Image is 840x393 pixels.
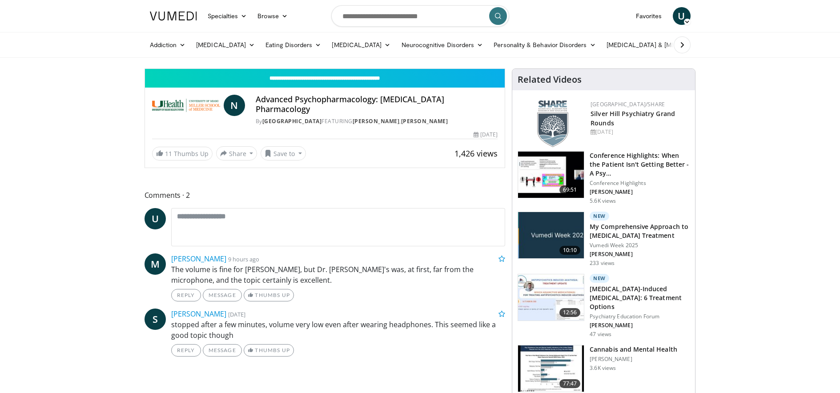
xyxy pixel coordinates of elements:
a: Reply [171,344,201,357]
a: [PERSON_NAME] [171,254,226,264]
p: Psychiatry Education Forum [590,313,690,320]
img: VuMedi Logo [150,12,197,20]
a: M [145,253,166,275]
h3: My Comprehensive Approach to [MEDICAL_DATA] Treatment [590,222,690,240]
h3: Conference Highlights: When the Patient Isn't Getting Better - A Psy… [590,151,690,178]
a: [PERSON_NAME] [353,117,400,125]
h3: Cannabis and Mental Health [590,345,677,354]
p: [PERSON_NAME] [590,356,677,363]
h4: Related Videos [518,74,582,85]
a: 69:51 Conference Highlights: When the Patient Isn't Getting Better - A Psy… Conference Highlights... [518,151,690,205]
a: [PERSON_NAME] [401,117,448,125]
p: 5.6K views [590,197,616,205]
img: acc69c91-7912-4bad-b845-5f898388c7b9.150x105_q85_crop-smart_upscale.jpg [518,274,584,321]
p: 47 views [590,331,611,338]
a: 77:47 Cannabis and Mental Health [PERSON_NAME] 3.6K views [518,345,690,392]
div: By FEATURING , [256,117,498,125]
span: 1,426 views [454,148,498,159]
a: Eating Disorders [260,36,326,54]
a: [PERSON_NAME] [171,309,226,319]
a: 10:10 New My Comprehensive Approach to [MEDICAL_DATA] Treatment Vumedi Week 2025 [PERSON_NAME] 23... [518,212,690,267]
p: [PERSON_NAME] [590,251,690,258]
p: Conference Highlights [590,180,690,187]
a: Message [203,289,242,301]
p: The volume is fine for [PERSON_NAME], but Dr. [PERSON_NAME]'s was, at first, far from the microph... [171,264,506,285]
a: U [673,7,691,25]
a: Silver Hill Psychiatry Grand Rounds [591,109,675,127]
p: stopped after a few minutes, volume very low even after wearing headphones. This seemed like a go... [171,319,506,341]
span: 10:10 [559,246,581,255]
a: 11 Thumbs Up [152,147,213,160]
a: [MEDICAL_DATA] [191,36,260,54]
small: 9 hours ago [228,255,259,263]
a: Message [203,344,242,357]
a: Specialties [202,7,253,25]
p: 3.6K views [590,365,616,372]
a: 12:56 New [MEDICAL_DATA]-Induced [MEDICAL_DATA]: 6 Treatment Options Psychiatry Education Forum [... [518,274,690,338]
a: [MEDICAL_DATA] [326,36,396,54]
span: 12:56 [559,308,581,317]
button: Save to [261,146,306,160]
h3: [MEDICAL_DATA]-Induced [MEDICAL_DATA]: 6 Treatment Options [590,285,690,311]
h4: Advanced Psychopharmacology: [MEDICAL_DATA] Pharmacology [256,95,498,114]
img: 4362ec9e-0993-4580-bfd4-8e18d57e1d49.150x105_q85_crop-smart_upscale.jpg [518,152,584,198]
a: Neurocognitive Disorders [396,36,489,54]
span: 11 [165,149,172,158]
span: Comments 2 [145,189,506,201]
img: University of Miami [152,95,220,116]
a: N [224,95,245,116]
a: Browse [252,7,293,25]
div: [DATE] [474,131,498,139]
img: 0e991599-1ace-4004-98d5-e0b39d86eda7.150x105_q85_crop-smart_upscale.jpg [518,345,584,392]
a: [GEOGRAPHIC_DATA]/SHARE [591,100,665,108]
p: [PERSON_NAME] [590,322,690,329]
a: Reply [171,289,201,301]
small: [DATE] [228,310,245,318]
p: Vumedi Week 2025 [590,242,690,249]
a: Thumbs Up [244,344,294,357]
a: Personality & Behavior Disorders [488,36,601,54]
span: 77:47 [559,379,581,388]
a: [MEDICAL_DATA] & [MEDICAL_DATA] [601,36,728,54]
a: Favorites [631,7,667,25]
span: 69:51 [559,185,581,194]
div: [DATE] [591,128,688,136]
a: [GEOGRAPHIC_DATA] [262,117,322,125]
button: Share [216,146,257,160]
a: Addiction [145,36,191,54]
p: New [590,274,609,283]
input: Search topics, interventions [331,5,509,27]
a: Thumbs Up [244,289,294,301]
a: S [145,309,166,330]
p: New [590,212,609,221]
a: U [145,208,166,229]
img: f8aaeb6d-318f-4fcf-bd1d-54ce21f29e87.png.150x105_q85_autocrop_double_scale_upscale_version-0.2.png [537,100,568,147]
img: ae1082c4-cc90-4cd6-aa10-009092bfa42a.jpg.150x105_q85_crop-smart_upscale.jpg [518,212,584,258]
p: [PERSON_NAME] [590,188,690,196]
p: 233 views [590,260,615,267]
